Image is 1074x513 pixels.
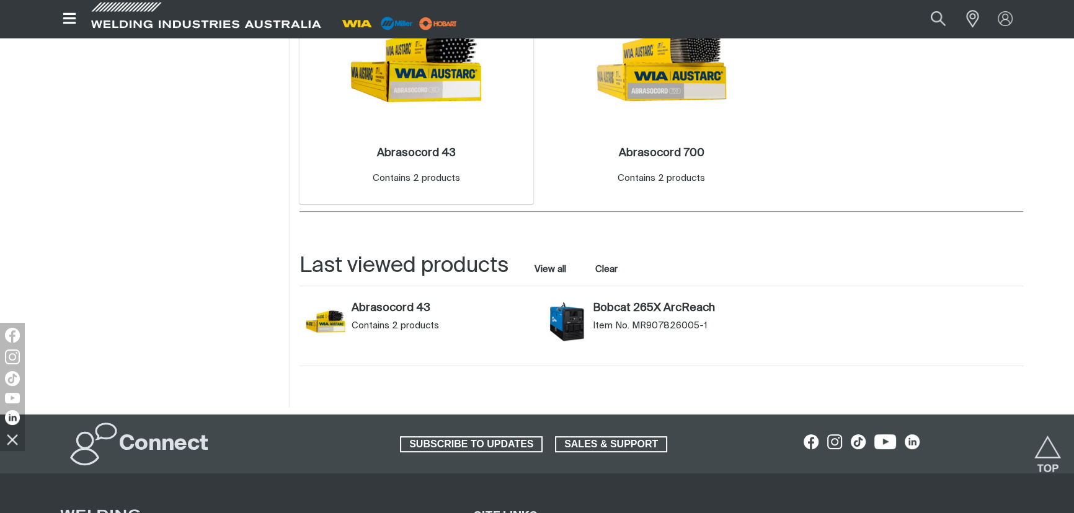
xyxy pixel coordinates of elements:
button: Clear all last viewed products [592,261,620,278]
h2: Abrasocord 43 [377,147,456,159]
span: MR907826005-1 [632,320,708,332]
h2: Last viewed products [300,252,508,280]
img: Instagram [5,349,20,364]
a: Abrasocord 43 [377,146,456,160]
div: Contains 2 products [618,172,705,186]
div: Contains 2 products [373,172,460,186]
a: Abrasocord 700 [619,146,704,160]
article: Bobcat 265X ArcReach (MR907826005-1) [541,299,782,353]
span: Item No. [593,320,629,332]
article: Abrasocord 43 (Abrasocord 43) [300,299,541,353]
a: SALES & SUPPORT [555,436,667,452]
img: miller [415,14,461,33]
img: Facebook [5,328,20,343]
div: Contains 2 products [352,320,535,332]
a: miller [415,19,461,28]
a: SUBSCRIBE TO UPDATES [400,436,543,452]
img: hide socials [2,429,23,450]
img: Bobcat 265X ArcReach [547,302,587,341]
h2: Abrasocord 700 [619,147,704,159]
button: Search products [917,5,959,33]
h2: Connect [119,431,208,458]
img: TikTok [5,371,20,386]
a: View all last viewed products [535,263,566,276]
span: SALES & SUPPORT [556,436,666,452]
img: YouTube [5,393,20,403]
img: Abrasocord 43 [306,302,345,341]
input: Product name or item number... [902,5,959,33]
img: LinkedIn [5,410,20,425]
a: Abrasocord 43 [352,302,535,315]
a: Bobcat 265X ArcReach [593,302,776,315]
button: Scroll to top [1034,436,1062,463]
span: SUBSCRIBE TO UPDATES [401,436,541,452]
